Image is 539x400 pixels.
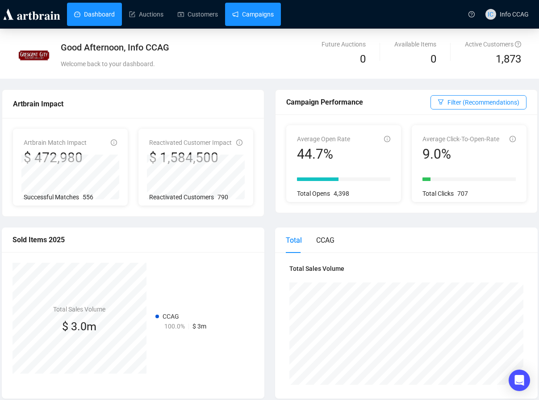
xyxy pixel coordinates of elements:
[500,11,529,18] span: Info CCAG
[438,99,444,105] span: filter
[322,39,366,49] div: Future Auctions
[297,146,350,163] div: 44.7%
[18,40,50,71] img: 5eda43be832cb40014bce98a.jpg
[62,320,96,333] span: $ 3.0m
[149,139,232,146] span: Reactivated Customer Impact
[488,9,493,19] span: IC
[149,149,232,166] div: $ 1,584,500
[334,190,349,197] span: 4,398
[430,95,526,109] button: Filter (Recommendations)
[510,136,516,142] span: info-circle
[149,194,214,201] span: Reactivated Customers
[74,3,115,26] a: Dashboard
[2,7,62,21] img: logo
[457,190,468,197] span: 707
[61,41,343,54] div: Good Afternoon, Info CCAG
[289,264,523,274] h4: Total Sales Volume
[422,146,499,163] div: 9.0%
[297,135,350,143] span: Average Open Rate
[53,304,105,314] h4: Total Sales Volume
[236,139,242,146] span: info-circle
[129,3,163,26] a: Auctions
[217,194,228,201] span: 790
[286,97,430,108] div: Campaign Performance
[111,139,117,146] span: info-circle
[24,139,87,146] span: Artbrain Match Impact
[422,135,499,143] span: Average Click-To-Open-Rate
[430,53,436,65] span: 0
[24,149,87,166] div: $ 472,980
[178,3,218,26] a: Customers
[13,98,253,109] div: Artbrain Impact
[232,3,274,26] a: Campaigns
[61,59,343,69] div: Welcome back to your dashboard.
[496,51,521,68] span: 1,873
[384,136,390,142] span: info-circle
[509,370,530,391] div: Open Intercom Messenger
[13,234,254,245] div: Sold Items 2025
[447,97,519,107] span: Filter (Recommendations)
[286,235,302,246] div: Total
[163,313,179,320] span: CCAG
[316,235,334,246] div: CCAG
[515,41,521,47] span: question-circle
[394,39,436,49] div: Available Items
[83,194,93,201] span: 556
[465,41,521,48] span: Active Customers
[468,11,475,17] span: question-circle
[24,194,79,201] span: Successful Matches
[164,323,185,330] span: 100.0%
[422,190,454,197] span: Total Clicks
[192,323,206,330] span: $ 3m
[297,190,330,197] span: Total Opens
[360,53,366,65] span: 0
